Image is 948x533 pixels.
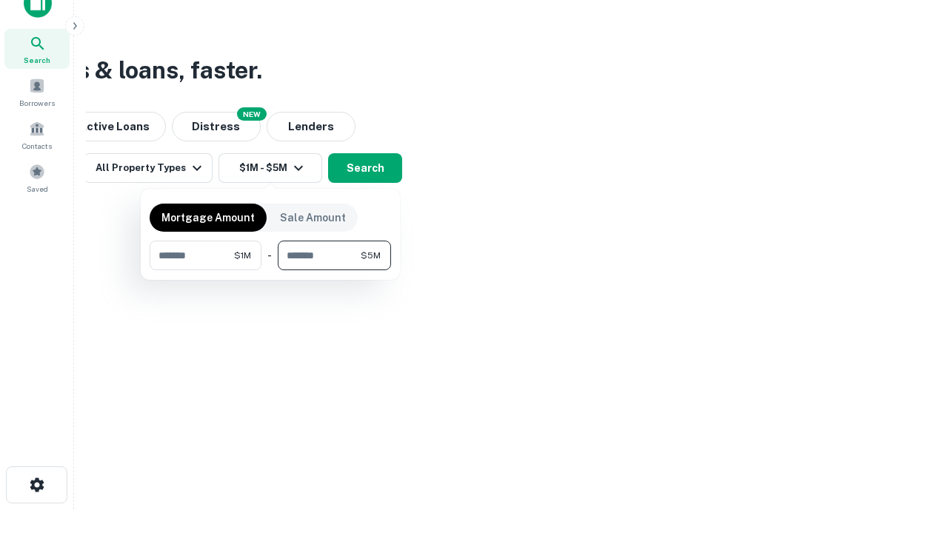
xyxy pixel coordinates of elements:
[267,241,272,270] div: -
[234,249,251,262] span: $1M
[280,209,346,226] p: Sale Amount
[874,415,948,486] iframe: Chat Widget
[161,209,255,226] p: Mortgage Amount
[361,249,381,262] span: $5M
